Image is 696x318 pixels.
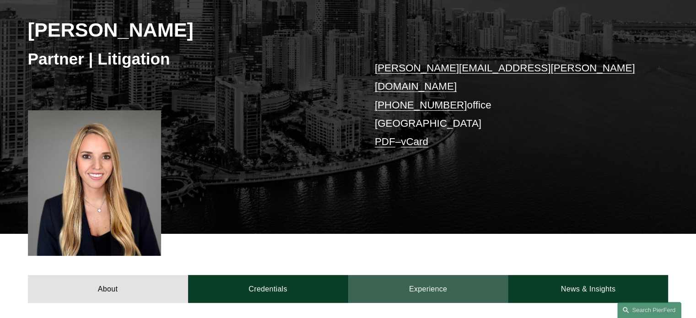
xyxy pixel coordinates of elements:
h2: [PERSON_NAME] [28,18,348,42]
a: PDF [375,136,395,147]
a: Credentials [188,275,348,302]
a: About [28,275,188,302]
a: News & Insights [508,275,668,302]
a: [PERSON_NAME][EMAIL_ADDRESS][PERSON_NAME][DOMAIN_NAME] [375,62,635,92]
h3: Partner | Litigation [28,49,348,69]
p: office [GEOGRAPHIC_DATA] – [375,59,642,151]
a: vCard [401,136,428,147]
a: [PHONE_NUMBER] [375,99,467,111]
a: Search this site [617,302,681,318]
a: Experience [348,275,508,302]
